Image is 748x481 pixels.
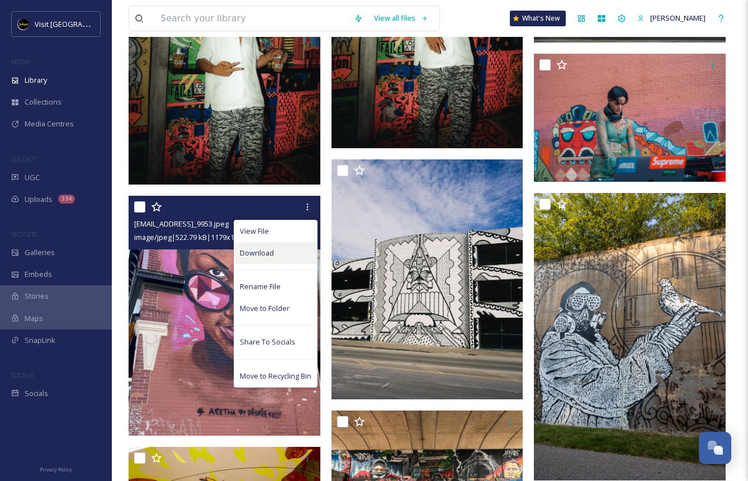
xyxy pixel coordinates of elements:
[35,18,121,29] span: Visit [GEOGRAPHIC_DATA]
[25,119,74,129] span: Media Centres
[240,303,290,314] span: Move to Folder
[240,337,295,347] span: Share To Socials
[25,291,49,301] span: Stories
[58,195,75,204] div: 334
[240,371,311,381] span: Move to Recycling Bin
[510,11,566,26] a: What's New
[134,232,246,242] span: image/jpeg | 522.79 kB | 1179 x 1474
[25,75,47,86] span: Library
[368,7,434,29] a: View all files
[25,247,55,258] span: Galleries
[650,13,706,23] span: [PERSON_NAME]
[240,248,274,258] span: Download
[18,18,29,30] img: VISIT%20DETROIT%20LOGO%20-%20BLACK%20BACKGROUND.png
[632,7,711,29] a: [PERSON_NAME]
[11,58,31,66] span: MEDIA
[25,269,52,280] span: Embeds
[240,226,269,237] span: View File
[240,281,281,292] span: Rename File
[25,194,53,205] span: Uploads
[699,432,731,464] button: Open Chat
[25,313,43,324] span: Maps
[25,97,61,107] span: Collections
[40,462,72,475] a: Privacy Policy
[11,371,34,379] span: SOCIALS
[11,230,37,238] span: WIDGETS
[134,219,229,229] span: [EMAIL_ADDRESS]_9953.jpeg
[332,159,523,399] img: ext_1739979430.760225_philipcarrel@gmail.com-WC Bevan mural - Third street (PC @philipcarrel).jpg
[155,6,348,31] input: Search your library
[25,172,40,183] span: UGC
[11,155,35,163] span: COLLECT
[25,388,48,399] span: Socials
[25,335,55,346] span: SnapLink
[534,193,726,481] img: Dequindre Cut Greenway (29).jpg
[129,196,320,436] img: ext_1739994427.436011_rblanton@visitdetroit.com-IMG_9953.jpeg
[40,466,72,473] span: Privacy Policy
[534,54,726,182] img: IMG_0263.jpg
